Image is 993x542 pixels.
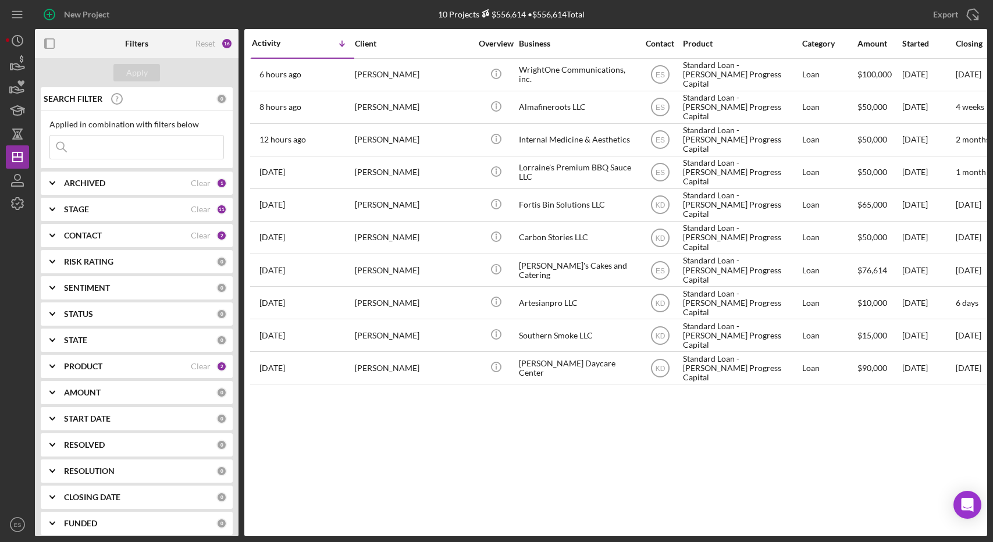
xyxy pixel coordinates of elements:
[221,38,233,49] div: 16
[902,59,955,90] div: [DATE]
[857,134,887,144] span: $50,000
[355,287,471,318] div: [PERSON_NAME]
[64,309,93,319] b: STATUS
[857,102,887,112] span: $50,000
[355,39,471,48] div: Client
[64,179,105,188] b: ARCHIVED
[655,201,665,209] text: KD
[259,331,285,340] time: 2025-08-20 13:53
[655,104,664,112] text: ES
[802,59,856,90] div: Loan
[44,94,102,104] b: SEARCH FILTER
[655,331,665,340] text: KD
[64,388,101,397] b: AMOUNT
[126,64,148,81] div: Apply
[355,352,471,383] div: [PERSON_NAME]
[956,69,981,79] time: [DATE]
[921,3,987,26] button: Export
[259,102,301,112] time: 2025-10-13 11:59
[355,255,471,286] div: [PERSON_NAME]
[956,265,981,275] time: [DATE]
[802,190,856,220] div: Loan
[355,92,471,123] div: [PERSON_NAME]
[355,190,471,220] div: [PERSON_NAME]
[902,190,955,220] div: [DATE]
[802,320,856,351] div: Loan
[956,167,986,177] time: 1 month
[216,361,227,372] div: 2
[191,205,211,214] div: Clear
[191,362,211,371] div: Clear
[638,39,682,48] div: Contact
[956,102,984,112] time: 4 weeks
[857,363,887,373] span: $90,000
[802,124,856,155] div: Loan
[655,169,664,177] text: ES
[902,255,955,286] div: [DATE]
[683,255,799,286] div: Standard Loan - [PERSON_NAME] Progress Capital
[64,283,110,293] b: SENTIMENT
[259,200,285,209] time: 2025-09-22 11:23
[259,266,285,275] time: 2025-09-18 12:30
[355,157,471,188] div: [PERSON_NAME]
[519,320,635,351] div: Southern Smoke LLC
[355,320,471,351] div: [PERSON_NAME]
[902,157,955,188] div: [DATE]
[956,298,978,308] time: 6 days
[64,257,113,266] b: RISK RATING
[857,199,887,209] span: $65,000
[519,287,635,318] div: Artesianpro LLC
[259,298,285,308] time: 2025-09-17 15:37
[655,234,665,242] text: KD
[216,94,227,104] div: 0
[259,135,306,144] time: 2025-10-13 08:04
[6,513,29,536] button: ES
[956,330,981,340] time: [DATE]
[953,491,981,519] div: Open Intercom Messenger
[956,363,981,373] time: [DATE]
[933,3,958,26] div: Export
[902,320,955,351] div: [DATE]
[216,440,227,450] div: 0
[64,493,120,502] b: CLOSING DATE
[216,256,227,267] div: 0
[474,39,518,48] div: Overview
[683,39,799,48] div: Product
[216,204,227,215] div: 11
[857,330,887,340] span: $15,000
[802,287,856,318] div: Loan
[64,3,109,26] div: New Project
[216,309,227,319] div: 0
[902,92,955,123] div: [DATE]
[438,9,585,19] div: 10 Projects • $556,614 Total
[49,120,224,129] div: Applied in combination with filters below
[655,136,664,144] text: ES
[259,233,285,242] time: 2025-09-18 15:37
[216,230,227,241] div: 2
[683,352,799,383] div: Standard Loan - [PERSON_NAME] Progress Capital
[519,39,635,48] div: Business
[683,59,799,90] div: Standard Loan - [PERSON_NAME] Progress Capital
[802,222,856,253] div: Loan
[355,222,471,253] div: [PERSON_NAME]
[655,266,664,274] text: ES
[64,205,89,214] b: STAGE
[902,124,955,155] div: [DATE]
[802,157,856,188] div: Loan
[191,179,211,188] div: Clear
[64,519,97,528] b: FUNDED
[902,287,955,318] div: [DATE]
[956,134,990,144] time: 2 months
[956,232,981,242] time: [DATE]
[683,190,799,220] div: Standard Loan - [PERSON_NAME] Progress Capital
[902,222,955,253] div: [DATE]
[519,157,635,188] div: Lorraine's Premium BBQ Sauce LLC
[655,71,664,79] text: ES
[216,518,227,529] div: 0
[519,352,635,383] div: [PERSON_NAME] Daycare Center
[519,222,635,253] div: Carbon Stories LLC
[216,387,227,398] div: 0
[802,352,856,383] div: Loan
[857,39,901,48] div: Amount
[857,69,892,79] span: $100,000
